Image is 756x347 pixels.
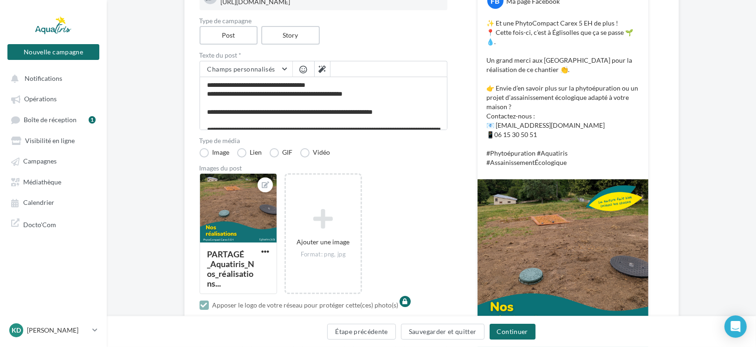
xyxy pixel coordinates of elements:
[23,199,54,207] span: Calendrier
[213,301,399,310] div: Apposer le logo de votre réseau pour protéger cette(ces) photo(s)
[207,249,255,288] div: PARTAGÉ _Aquatiris_Nos_réalisations...
[6,215,101,233] a: Docto'Com
[200,137,447,144] label: Type de média
[7,44,99,60] button: Nouvelle campagne
[200,18,447,24] label: Type de campagne
[6,194,101,210] a: Calendrier
[24,116,77,124] span: Boîte de réception
[23,178,61,186] span: Médiathèque
[23,218,56,229] span: Docto'Com
[200,165,447,171] div: Images du post
[200,26,258,45] label: Post
[6,132,101,149] a: Visibilité en ligne
[6,70,97,86] button: Notifications
[261,26,320,45] label: Story
[487,19,639,167] p: ✨ Et une PhytoCompact Carex 5 EH de plus ! 📍 Cette fois-ci, c’est à Églisolles que ça se passe 🌱💧...
[327,324,396,340] button: Étape précédente
[25,74,62,82] span: Notifications
[200,148,230,157] label: Image
[6,111,101,128] a: Boîte de réception1
[490,324,536,340] button: Continuer
[237,148,262,157] label: Lien
[89,116,96,124] div: 1
[200,61,292,77] button: Champs personnalisés
[300,148,330,157] label: Vidéo
[27,326,89,335] p: [PERSON_NAME]
[23,157,57,165] span: Campagnes
[7,321,99,339] a: KD [PERSON_NAME]
[24,95,57,103] span: Opérations
[401,324,485,340] button: Sauvegarder et quitter
[270,148,293,157] label: GIF
[207,65,275,73] span: Champs personnalisés
[6,90,101,107] a: Opérations
[25,137,75,144] span: Visibilité en ligne
[200,52,447,59] label: Texte du post *
[6,152,101,169] a: Campagnes
[724,315,747,338] div: Open Intercom Messenger
[12,326,21,335] span: KD
[6,173,101,190] a: Médiathèque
